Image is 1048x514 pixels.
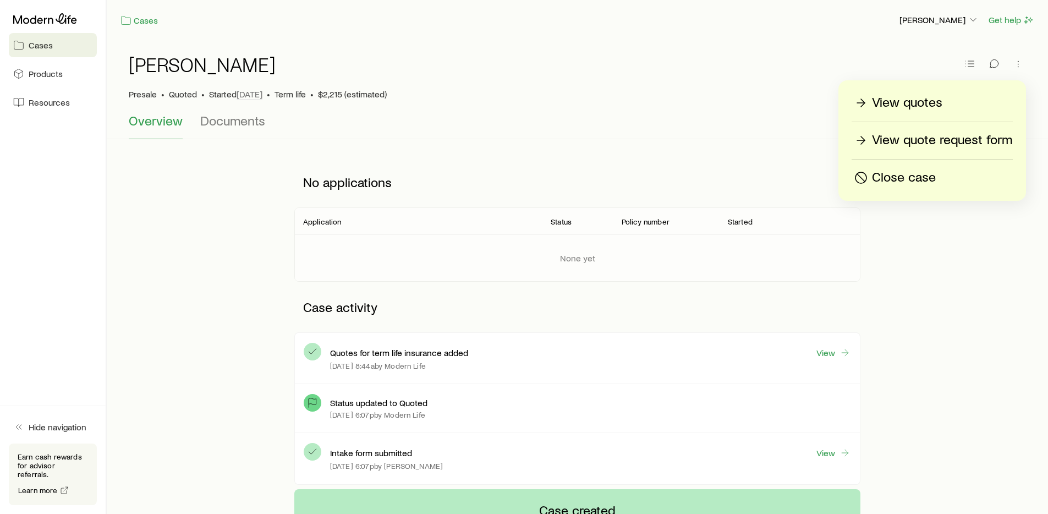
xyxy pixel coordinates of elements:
[169,89,197,100] span: Quoted
[201,89,205,100] span: •
[120,14,158,27] a: Cases
[852,94,1013,113] a: View quotes
[872,94,942,112] p: View quotes
[29,40,53,51] span: Cases
[852,168,1013,188] button: Close case
[9,62,97,86] a: Products
[294,291,860,324] p: Case activity
[161,89,164,100] span: •
[129,113,1026,139] div: Case details tabs
[9,90,97,114] a: Resources
[9,444,97,505] div: Earn cash rewards for advisor referrals.Learn more
[560,253,595,264] p: None yet
[330,447,412,458] p: Intake form submitted
[318,89,387,100] span: $2,215 (estimated)
[200,113,265,128] span: Documents
[330,397,427,408] p: Status updated to Quoted
[728,217,753,226] p: Started
[9,33,97,57] a: Cases
[303,217,342,226] p: Application
[551,217,572,226] p: Status
[294,166,860,199] p: No applications
[18,452,88,479] p: Earn cash rewards for advisor referrals.
[237,89,262,100] span: [DATE]
[622,217,670,226] p: Policy number
[330,362,426,370] p: [DATE] 8:44a by Modern Life
[9,415,97,439] button: Hide navigation
[275,89,306,100] span: Term life
[330,347,468,358] p: Quotes for term life insurance added
[129,113,183,128] span: Overview
[330,411,425,419] p: [DATE] 6:07p by Modern Life
[852,131,1013,150] a: View quote request form
[899,14,979,27] button: [PERSON_NAME]
[872,169,936,187] p: Close case
[129,89,157,100] p: Presale
[129,53,276,75] h1: [PERSON_NAME]
[29,97,70,108] span: Resources
[267,89,270,100] span: •
[310,89,314,100] span: •
[816,347,851,359] a: View
[872,132,1012,149] p: View quote request form
[899,14,979,25] p: [PERSON_NAME]
[816,447,851,459] a: View
[330,462,443,471] p: [DATE] 6:07p by [PERSON_NAME]
[988,14,1035,26] button: Get help
[209,89,262,100] p: Started
[29,422,86,433] span: Hide navigation
[29,68,63,79] span: Products
[18,486,58,494] span: Learn more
